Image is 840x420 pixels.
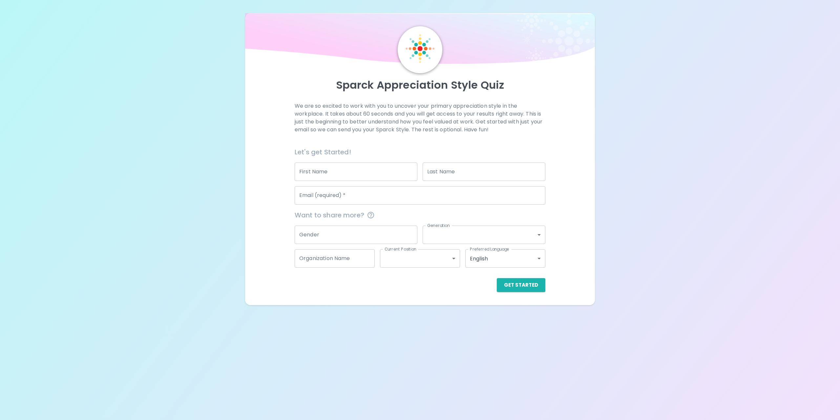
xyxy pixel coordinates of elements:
[385,246,416,252] label: Current Position
[245,13,595,68] img: wave
[406,34,434,63] img: Sparck Logo
[295,147,545,157] h6: Let's get Started!
[367,211,375,219] svg: This information is completely confidential and only used for aggregated appreciation studies at ...
[427,223,450,228] label: Generation
[470,246,509,252] label: Preferred Language
[295,102,545,134] p: We are so excited to work with you to uncover your primary appreciation style in the workplace. I...
[253,78,587,92] p: Sparck Appreciation Style Quiz
[295,210,545,220] span: Want to share more?
[497,278,545,292] button: Get Started
[465,249,545,268] div: English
